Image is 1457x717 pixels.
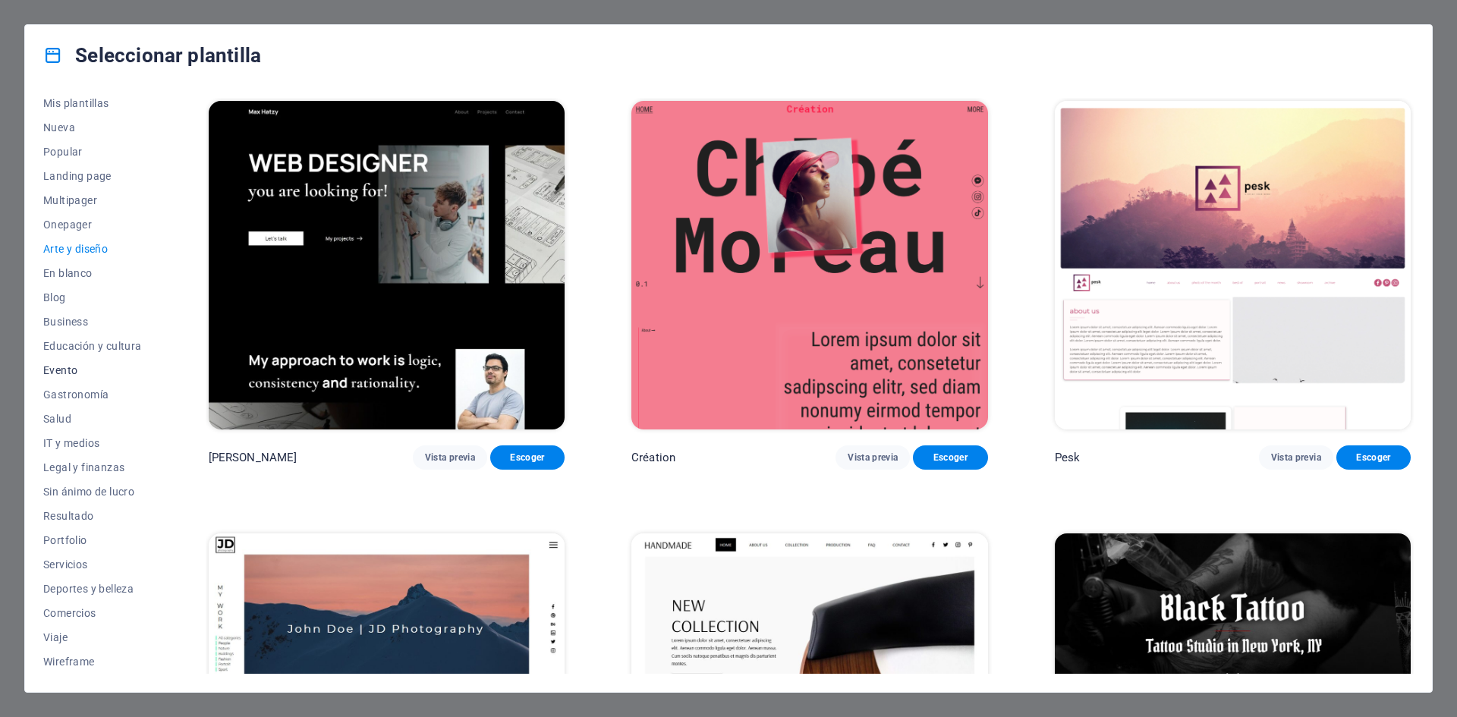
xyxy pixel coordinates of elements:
span: Escoger [925,451,975,464]
button: Onepager [43,212,142,237]
img: Création [631,101,987,429]
button: IT y medios [43,431,142,455]
button: Servicios [43,552,142,577]
span: Servicios [43,558,142,571]
span: Comercios [43,607,142,619]
button: Blog [43,285,142,310]
button: Arte y diseño [43,237,142,261]
span: Resultado [43,510,142,522]
button: Vista previa [835,445,910,470]
p: [PERSON_NAME] [209,450,297,465]
button: Legal y finanzas [43,455,142,480]
span: Vista previa [425,451,475,464]
p: Création [631,450,675,465]
span: En blanco [43,267,142,279]
button: Evento [43,358,142,382]
button: Vista previa [1259,445,1333,470]
button: Landing page [43,164,142,188]
span: IT y medios [43,437,142,449]
button: Viaje [43,625,142,649]
span: Escoger [1348,451,1399,464]
button: Salud [43,407,142,431]
button: Escoger [490,445,565,470]
span: Sin ánimo de lucro [43,486,142,498]
button: Wireframe [43,649,142,674]
span: Salud [43,413,142,425]
button: Deportes y belleza [43,577,142,601]
button: En blanco [43,261,142,285]
button: Portfolio [43,528,142,552]
span: Blog [43,291,142,303]
span: Multipager [43,194,142,206]
span: Vista previa [848,451,898,464]
img: Max Hatzy [209,101,565,429]
span: Wireframe [43,656,142,668]
span: Viaje [43,631,142,643]
span: Mis plantillas [43,97,142,109]
span: Nueva [43,121,142,134]
button: Comercios [43,601,142,625]
button: Resultado [43,504,142,528]
img: Pesk [1055,101,1411,429]
span: Business [43,316,142,328]
span: Legal y finanzas [43,461,142,473]
button: Sin ánimo de lucro [43,480,142,504]
span: Landing page [43,170,142,182]
button: Multipager [43,188,142,212]
span: Popular [43,146,142,158]
span: Portfolio [43,534,142,546]
button: Escoger [913,445,987,470]
h4: Seleccionar plantilla [43,43,261,68]
button: Educación y cultura [43,334,142,358]
span: Onepager [43,219,142,231]
button: Vista previa [413,445,487,470]
span: Evento [43,364,142,376]
span: Educación y cultura [43,340,142,352]
span: Escoger [502,451,552,464]
button: Popular [43,140,142,164]
button: Gastronomía [43,382,142,407]
span: Deportes y belleza [43,583,142,595]
button: Escoger [1336,445,1411,470]
span: Gastronomía [43,388,142,401]
button: Business [43,310,142,334]
span: Arte y diseño [43,243,142,255]
p: Pesk [1055,450,1081,465]
span: Vista previa [1271,451,1321,464]
button: Mis plantillas [43,91,142,115]
button: Nueva [43,115,142,140]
